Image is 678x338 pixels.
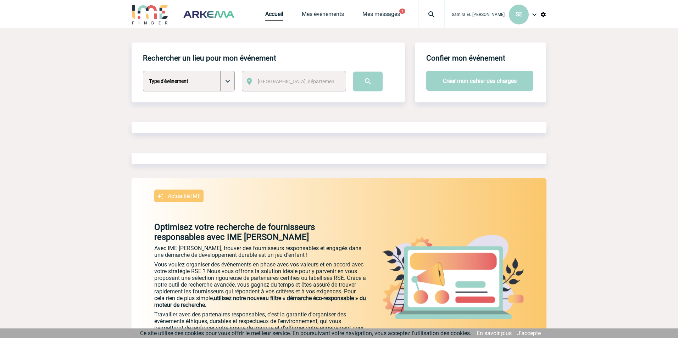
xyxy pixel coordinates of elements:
span: Samira EL [PERSON_NAME] [452,12,505,17]
a: J'accepte [517,330,541,337]
p: Optimisez votre recherche de fournisseurs responsables avec IME [PERSON_NAME] [132,222,367,242]
p: Avec IME [PERSON_NAME], trouver des fournisseurs responsables et engagés dans une démarche de dév... [154,245,367,258]
span: SE [516,11,522,18]
h4: Rechercher un lieu pour mon événement [143,54,276,62]
img: actu.png [382,235,524,319]
h4: Confier mon événement [426,54,505,62]
a: Mes messages [362,11,400,21]
span: utilisez notre nouveau filtre « démarche éco-responsable » du moteur de recherche. [154,295,366,308]
img: IME-Finder [132,4,168,24]
p: Actualité IME [168,193,201,199]
span: Ce site utilise des cookies pour vous offrir le meilleur service. En poursuivant votre navigation... [140,330,471,337]
a: En savoir plus [477,330,512,337]
p: Vous voulez organiser des événements en phase avec vos valeurs et en accord avec votre stratégie ... [154,261,367,308]
p: Travailler avec des partenaires responsables, c'est la garantie d'organiser des événements éthiqu... [154,311,367,338]
button: Créer mon cahier des charges [426,71,533,91]
input: Submit [353,72,383,91]
span: [GEOGRAPHIC_DATA], département, région... [258,79,356,84]
a: Accueil [265,11,283,21]
a: Mes événements [302,11,344,21]
button: 1 [399,9,405,14]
